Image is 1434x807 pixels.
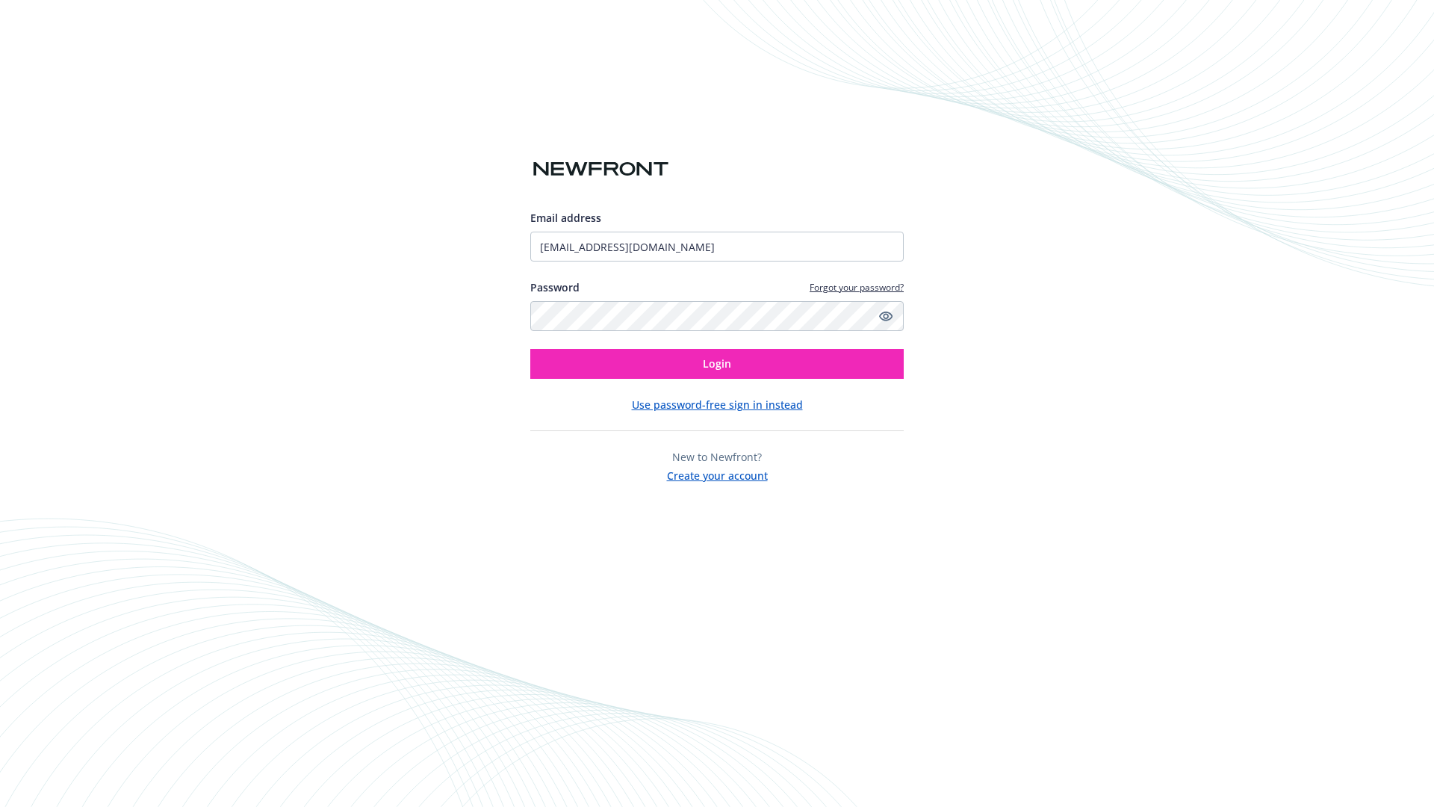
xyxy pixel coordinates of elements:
[530,211,601,225] span: Email address
[877,307,895,325] a: Show password
[810,281,904,294] a: Forgot your password?
[667,465,768,483] button: Create your account
[672,450,762,464] span: New to Newfront?
[530,279,580,295] label: Password
[530,301,904,331] input: Enter your password
[632,397,803,412] button: Use password-free sign in instead
[530,232,904,262] input: Enter your email
[530,156,671,182] img: Newfront logo
[703,356,731,371] span: Login
[530,349,904,379] button: Login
